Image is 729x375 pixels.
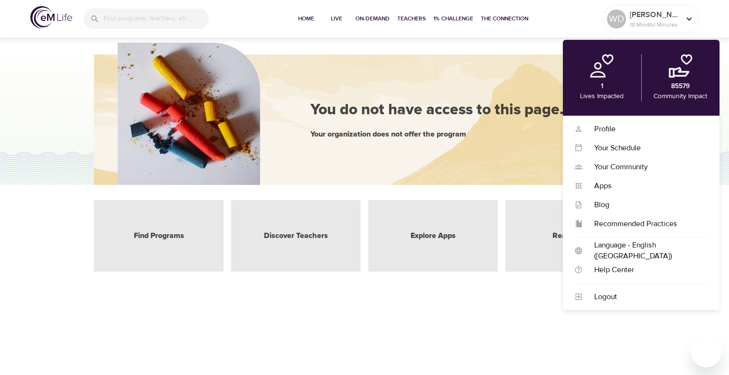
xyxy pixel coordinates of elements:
[583,240,708,262] div: Language - English ([GEOGRAPHIC_DATA])
[552,230,588,241] a: Read Blog
[481,14,528,24] span: The Connection
[310,100,605,121] div: You do not have access to this page.
[103,9,209,29] input: Find programs, teachers, etc...
[583,292,708,302] div: Logout
[583,181,708,192] div: Apps
[630,20,680,29] p: 18 Mindful Minutes
[264,230,328,241] a: Discover Teachers
[580,91,624,101] p: Lives Impacted
[671,82,690,91] p: 85579
[134,230,184,241] a: Find Programs
[691,337,721,367] iframe: Knop om het berichtenvenster te openen
[583,219,708,229] div: Recommended Practices
[433,14,473,24] span: 1% Challenge
[295,14,318,24] span: Home
[355,14,390,24] span: On-Demand
[630,9,680,20] p: [PERSON_NAME]
[607,9,626,28] div: WD
[310,129,605,140] div: Your organization does not offer the program
[411,230,456,241] a: Explore Apps
[601,82,603,91] p: 1
[583,200,708,210] div: Blog
[669,54,692,78] img: community.png
[397,14,426,24] span: Teachers
[590,54,614,78] img: personal.png
[583,162,708,173] div: Your Community
[583,124,708,135] div: Profile
[583,265,708,275] div: Help Center
[118,43,260,185] img: hero
[325,14,348,24] span: Live
[583,143,708,154] div: Your Schedule
[654,91,707,101] p: Community Impact
[30,6,72,28] img: logo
